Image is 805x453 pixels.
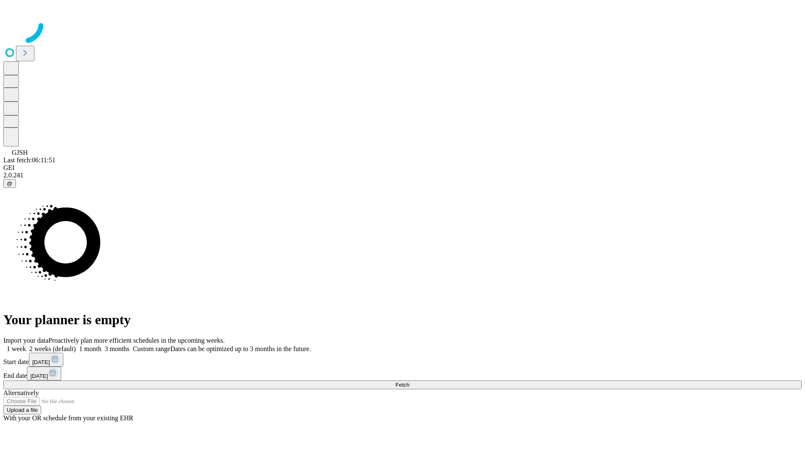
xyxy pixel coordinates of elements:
[3,312,802,328] h1: Your planner is empty
[49,337,225,344] span: Proactively plan more efficient schedules in the upcoming weeks.
[3,414,133,422] span: With your OR schedule from your existing EHR
[30,373,48,379] span: [DATE]
[133,345,170,352] span: Custom range
[7,345,26,352] span: 1 week
[12,149,28,156] span: GJSH
[3,406,41,414] button: Upload a file
[3,337,49,344] span: Import your data
[3,380,802,389] button: Fetch
[3,389,39,396] span: Alternatively
[79,345,101,352] span: 1 month
[105,345,130,352] span: 3 months
[395,382,409,388] span: Fetch
[29,353,63,367] button: [DATE]
[3,179,16,188] button: @
[3,353,802,367] div: Start date
[3,164,802,172] div: GEI
[170,345,311,352] span: Dates can be optimized up to 3 months in the future.
[29,345,76,352] span: 2 weeks (default)
[32,359,50,365] span: [DATE]
[27,367,61,380] button: [DATE]
[3,367,802,380] div: End date
[3,156,55,164] span: Last fetch: 06:11:51
[7,180,13,187] span: @
[3,172,802,179] div: 2.0.241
